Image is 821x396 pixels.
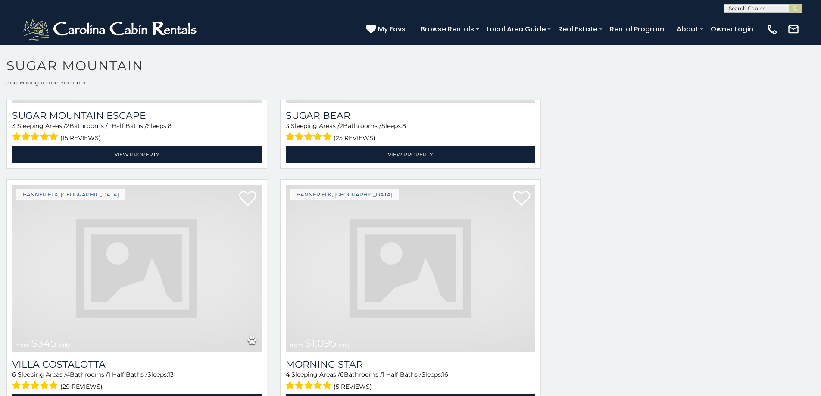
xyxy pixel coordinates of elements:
[305,337,337,349] span: $1,095
[66,371,70,378] span: 4
[554,22,602,37] a: Real Estate
[12,359,262,370] a: Villa Costalotta
[482,22,550,37] a: Local Area Guide
[334,132,375,143] span: (25 reviews)
[766,23,778,35] img: phone-regular-white.png
[787,23,799,35] img: mail-regular-white.png
[706,22,758,37] a: Owner Login
[442,371,448,378] span: 16
[12,370,262,392] div: Sleeping Areas / Bathrooms / Sleeps:
[286,359,535,370] a: Morning Star
[290,342,303,348] span: from
[382,371,421,378] span: 1 Half Baths /
[286,146,535,163] a: View Property
[338,342,350,348] span: daily
[366,24,408,35] a: My Favs
[58,342,70,348] span: daily
[60,381,103,392] span: (29 reviews)
[334,381,372,392] span: (5 reviews)
[12,122,262,143] div: Sleeping Areas / Bathrooms / Sleeps:
[108,371,147,378] span: 1 Half Baths /
[12,110,262,122] a: Sugar Mountain Escape
[168,371,174,378] span: 13
[12,371,16,378] span: 6
[416,22,478,37] a: Browse Rentals
[12,122,16,130] span: 3
[239,190,256,208] a: Add to favorites
[12,146,262,163] a: View Property
[66,122,69,130] span: 2
[16,189,125,200] a: Banner Elk, [GEOGRAPHIC_DATA]
[16,342,29,348] span: from
[340,371,344,378] span: 6
[340,122,343,130] span: 2
[12,185,262,352] a: from $345 daily
[286,122,535,143] div: Sleeping Areas / Bathrooms / Sleeps:
[286,371,290,378] span: 4
[672,22,702,37] a: About
[286,185,535,352] img: dummy-image.jpg
[286,185,535,352] a: from $1,095 daily
[513,190,530,208] a: Add to favorites
[329,93,341,100] span: daily
[31,337,56,349] span: $345
[16,93,29,100] span: from
[12,185,262,352] img: dummy-image.jpg
[22,16,200,42] img: White-1-2.png
[286,370,535,392] div: Sleeping Areas / Bathrooms / Sleeps:
[108,122,147,130] span: 1 Half Baths /
[606,22,668,37] a: Rental Program
[55,93,67,100] span: daily
[60,132,101,143] span: (15 reviews)
[290,189,399,200] a: Banner Elk, [GEOGRAPHIC_DATA]
[378,24,406,34] span: My Favs
[290,93,303,100] span: from
[402,122,406,130] span: 8
[286,110,535,122] a: Sugar Bear
[286,122,289,130] span: 3
[168,122,172,130] span: 8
